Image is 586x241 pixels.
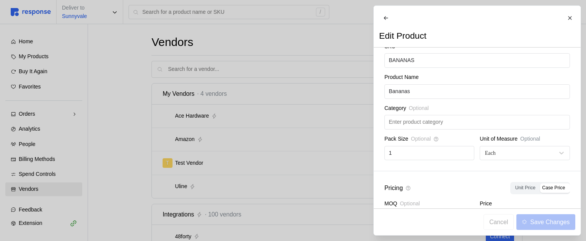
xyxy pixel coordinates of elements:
span: Optional [400,200,420,208]
div: Category [384,104,570,115]
p: Pricing [384,183,403,193]
span: Case Price [542,185,565,190]
input: Enter product category [389,115,565,129]
span: Optional [409,104,428,113]
input: Enter Product SKU [389,54,565,67]
h2: Edit Product [379,30,426,42]
p: Optional [520,135,540,143]
div: Pack Size [384,135,474,146]
div: Price [480,200,570,211]
p: Unit of Measure [480,135,518,143]
span: Unit Price [515,185,535,190]
input: Enter Pack Size [389,146,470,160]
div: SKU [384,43,570,54]
input: Enter Product Name [389,85,565,98]
span: Optional [411,135,431,143]
div: Product Name [384,73,570,84]
div: MOQ [384,200,474,211]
